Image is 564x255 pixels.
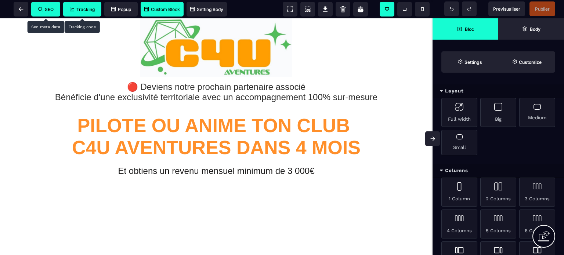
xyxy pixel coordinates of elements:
span: Open Blocks [433,18,498,40]
span: Screenshot [300,2,315,17]
div: Layout [433,84,564,98]
strong: Customize [519,59,542,65]
span: Custom Block [144,7,180,12]
div: Medium [519,98,555,127]
strong: Bloc [465,26,474,32]
div: Columns [433,164,564,178]
div: Big [480,98,516,127]
span: SEO [38,7,54,12]
div: Small [441,130,477,155]
span: Publier [535,6,550,12]
span: Preview [488,1,525,16]
div: 5 Columns [480,210,516,238]
span: Previsualiser [493,6,520,12]
span: Open Style Manager [498,51,555,73]
div: 4 Columns [441,210,477,238]
span: Setting Body [190,7,223,12]
div: 3 Columns [519,178,555,207]
span: Open Layer Manager [498,18,564,40]
h1: pILOTE ou anime ton club C4U aventures dans 4 mois [6,92,427,144]
span: Popup [111,7,131,12]
div: 1 Column [441,178,477,207]
div: 6 Columns [519,210,555,238]
strong: Body [530,26,540,32]
span: View components [283,2,297,17]
div: 2 Columns [480,178,516,207]
span: Settings [441,51,498,73]
div: Full width [441,98,477,127]
span: Tracking [70,7,95,12]
strong: Settings [464,59,482,65]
